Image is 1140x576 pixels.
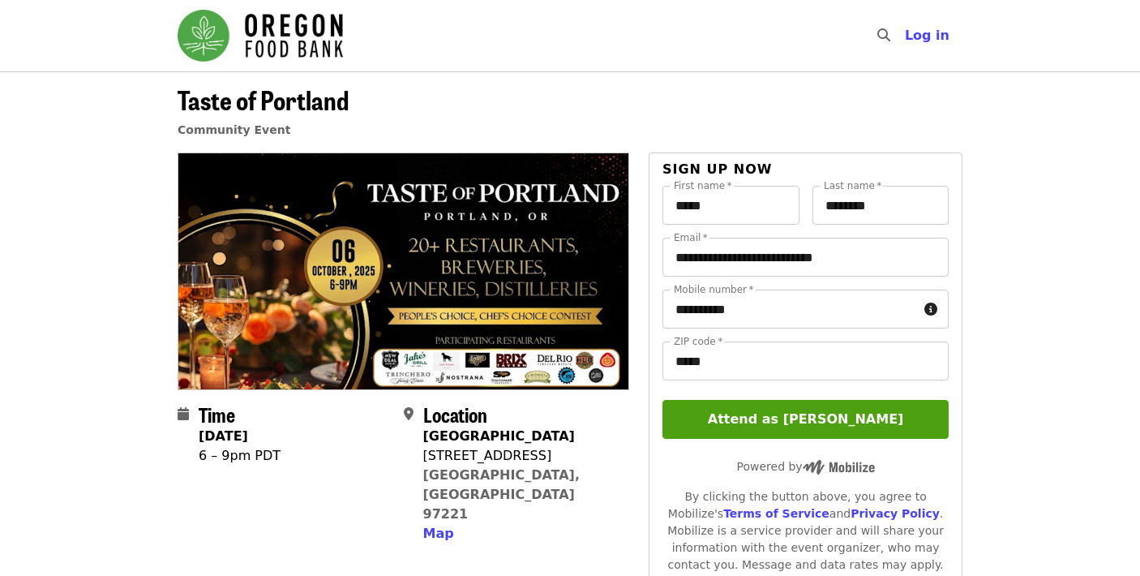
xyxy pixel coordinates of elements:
[674,285,753,294] label: Mobile number
[723,507,829,520] a: Terms of Service
[423,526,454,541] span: Map
[674,233,708,243] label: Email
[924,302,937,317] i: circle-info icon
[905,28,949,43] span: Log in
[178,123,290,136] a: Community Event
[178,80,349,118] span: Taste of Portland
[803,460,875,475] img: Powered by Mobilize
[662,342,949,380] input: ZIP code
[824,181,881,191] label: Last name
[178,10,343,62] img: Oregon Food Bank - Home
[737,460,875,473] span: Powered by
[178,406,189,422] i: calendar icon
[851,507,940,520] a: Privacy Policy
[662,290,918,329] input: Mobile number
[674,181,732,191] label: First name
[662,238,949,277] input: Email
[900,16,913,55] input: Search
[423,400,487,428] span: Location
[423,467,581,522] a: [GEOGRAPHIC_DATA], [GEOGRAPHIC_DATA] 97221
[892,19,962,52] button: Log in
[662,400,949,439] button: Attend as [PERSON_NAME]
[877,28,890,43] i: search icon
[404,406,414,422] i: map-marker-alt icon
[662,161,773,177] span: Sign up now
[674,337,722,346] label: ZIP code
[199,428,248,444] strong: [DATE]
[423,524,454,544] button: Map
[178,153,628,389] img: Taste of Portland organized by Oregon Food Bank
[423,446,617,466] div: [STREET_ADDRESS]
[812,186,949,225] input: Last name
[199,400,235,428] span: Time
[199,446,281,466] div: 6 – 9pm PDT
[662,186,799,225] input: First name
[423,428,575,444] strong: [GEOGRAPHIC_DATA]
